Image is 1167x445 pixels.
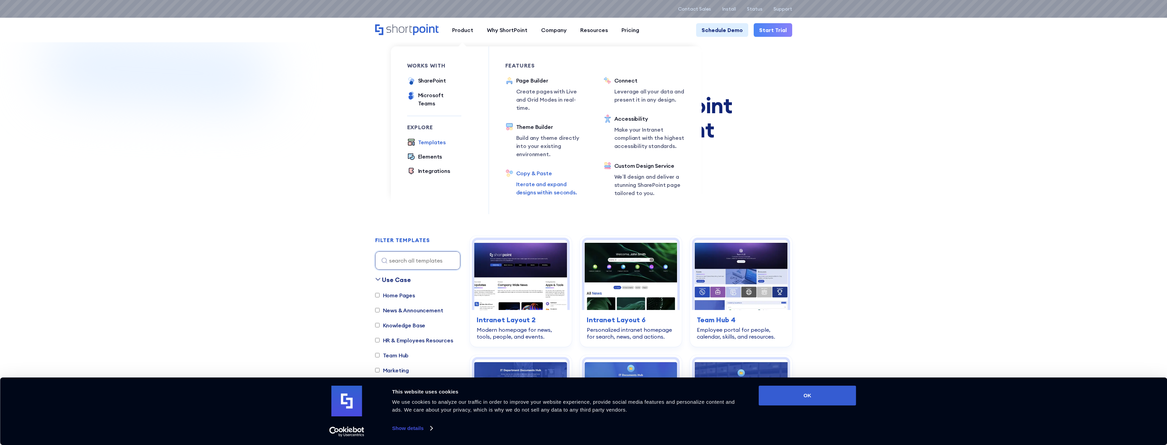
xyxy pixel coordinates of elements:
[332,386,362,416] img: logo
[375,308,380,312] input: News & Announcement
[697,326,785,340] div: Employee portal for people, calendar, skills, and resources.
[375,24,439,36] a: Home
[375,306,443,314] label: News & Announcement
[474,359,567,429] img: Documents 1 – SharePoint Document Library Template: Faster document findability with search, filt...
[418,91,461,107] div: Microsoft Teams
[614,125,685,150] p: Make your Intranet compliant with the highest accessibility standards.
[587,326,675,340] div: Personalized intranet homepage for search, news, and actions.
[580,236,682,347] a: Intranet Layout 6 – SharePoint Homepage Design: Personalized intranet homepage for search, news, ...
[587,315,675,325] h3: Intranet Layout 6
[375,323,380,327] input: Knowledge Base
[477,326,565,340] div: Modern homepage for news, tools, people, and events.
[614,87,685,104] p: Leverage all your data and present it in any design.
[694,240,787,310] img: Team Hub 4 – SharePoint Employee Portal Template: Employee portal for people, calendar, skills, a...
[375,353,380,357] input: Team Hub
[480,23,534,37] a: Why ShortPoint
[573,23,615,37] a: Resources
[392,399,735,413] span: We use cookies to analyze our traffic in order to improve your website experience, provide social...
[407,91,461,107] a: Microsoft Teams
[621,26,639,34] div: Pricing
[754,23,792,37] a: Start Trial
[407,63,461,68] div: works with
[452,26,473,34] div: Product
[614,162,685,170] div: Custom Design Service
[375,321,426,329] label: Knowledge Base
[697,315,785,325] h3: Team Hub 4
[407,76,446,86] a: SharePoint
[375,368,380,372] input: Marketing
[541,26,567,34] div: Company
[477,315,565,325] h3: Intranet Layout 2
[445,23,480,37] a: Product
[375,293,380,297] input: Home Pages
[407,124,461,130] div: Explore
[474,240,567,310] img: Intranet Layout 2 – SharePoint Homepage Design: Modern homepage for news, tools, people, and events.
[694,359,787,429] img: Documents 3 – Document Management System Template: All-in-one system for documents, updates, and ...
[603,162,685,198] a: Custom Design ServiceWe’ll design and deliver a stunning SharePoint page tailored to you.
[505,169,587,196] a: Copy & PasteIterate and expand designs within seconds.
[317,427,377,437] a: Usercentrics Cookiebot - opens in a new window
[487,26,527,34] div: Why ShortPoint
[603,115,685,151] a: AccessibilityMake your Intranet compliant with the highest accessibility standards.
[375,366,409,374] label: Marketing
[747,6,763,12] a: Status
[773,6,792,12] a: Support
[407,138,446,147] a: Templates
[678,6,711,12] a: Contact Sales
[375,336,453,344] label: HR & Employees Resources
[516,76,587,85] div: Page Builder
[382,275,411,284] div: Use Case
[375,237,430,243] div: FILTER TEMPLATES
[505,76,587,112] a: Page BuilderCreate pages with Live and Grid Modes in real-time.
[614,76,685,85] div: Connect
[1044,366,1167,445] iframe: Chat Widget
[407,167,450,176] a: Integrations
[375,78,792,83] h1: SHAREPOINT TEMPLATES
[614,115,685,123] div: Accessibility
[418,167,450,175] div: Integrations
[584,359,677,429] img: Documents 2 – Document Management Template: Central document hub with alerts, search, and actions.
[392,388,743,396] div: This website uses cookies
[392,423,432,433] a: Show details
[759,386,856,405] button: OK
[603,76,685,104] a: ConnectLeverage all your data and present it in any design.
[375,351,409,359] label: Team Hub
[516,169,587,177] div: Copy & Paste
[470,236,572,347] a: Intranet Layout 2 – SharePoint Homepage Design: Modern homepage for news, tools, people, and even...
[375,147,792,155] p: Explore dozens of SharePoint templates — install fast and customize without code.
[614,173,685,197] p: We’ll design and deliver a stunning SharePoint page tailored to you.
[516,87,587,112] p: Create pages with Live and Grid Modes in real-time.
[375,251,460,270] input: search all templates
[407,152,442,161] a: Elements
[615,23,646,37] a: Pricing
[375,155,792,161] h2: Site, intranet, and page templates built for modern SharePoint Intranet.
[690,236,792,347] a: Team Hub 4 – SharePoint Employee Portal Template: Employee portal for people, calendar, skills, a...
[516,123,587,131] div: Theme Builder
[375,291,415,299] label: Home Pages
[418,152,442,161] div: Elements
[516,180,587,196] p: Iterate and expand designs within seconds.
[375,93,792,142] div: Fully customizable SharePoint templates with ShortPoint
[375,338,380,342] input: HR & Employees Resources
[696,23,748,37] a: Schedule Demo
[418,138,446,146] div: Templates
[584,240,677,310] img: Intranet Layout 6 – SharePoint Homepage Design: Personalized intranet homepage for search, news, ...
[722,6,736,12] a: Install
[418,76,446,85] div: SharePoint
[505,123,587,158] a: Theme BuilderBuild any theme directly into your existing environment.
[580,26,608,34] div: Resources
[505,63,587,68] div: Features
[534,23,573,37] a: Company
[516,134,587,158] p: Build any theme directly into your existing environment.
